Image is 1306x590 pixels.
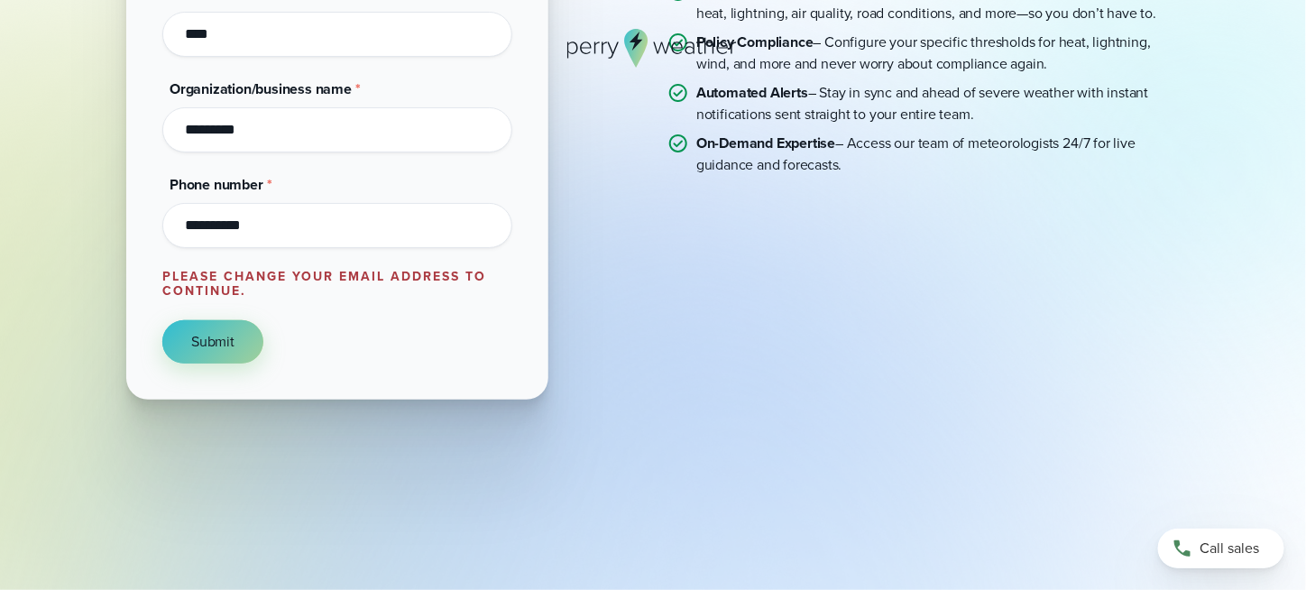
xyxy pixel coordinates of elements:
[696,82,808,103] strong: Automated Alerts
[696,133,835,153] strong: On-Demand Expertise
[162,267,486,300] label: Please change your email address to continue.
[170,174,263,195] span: Phone number
[170,78,352,99] span: Organization/business name
[696,133,1180,176] p: – Access our team of meteorologists 24/7 for live guidance and forecasts.
[191,331,235,353] span: Submit
[162,320,263,364] button: Submit
[1158,529,1284,568] a: Call sales
[696,82,1180,125] p: – Stay in sync and ahead of severe weather with instant notifications sent straight to your entir...
[1200,538,1260,559] span: Call sales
